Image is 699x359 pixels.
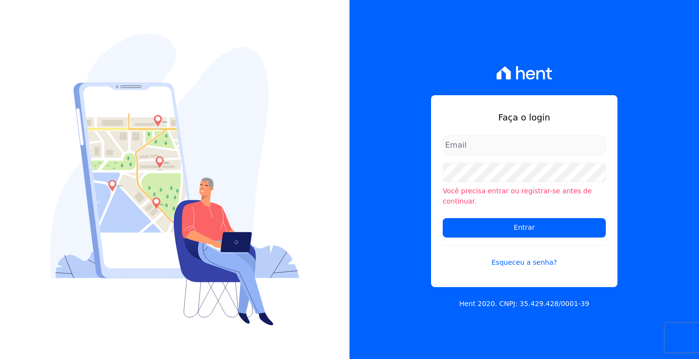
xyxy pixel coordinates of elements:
a: Esqueceu a senha? [443,245,606,268]
input: Email [443,136,606,155]
input: Entrar [443,218,606,238]
h1: Faça o login [443,111,606,124]
li: Você precisa entrar ou registrar-se antes de continuar. [443,186,606,206]
p: Hent 2020. CNPJ: 35.429.428/0001-39 [459,299,589,309]
img: Login [50,34,300,325]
